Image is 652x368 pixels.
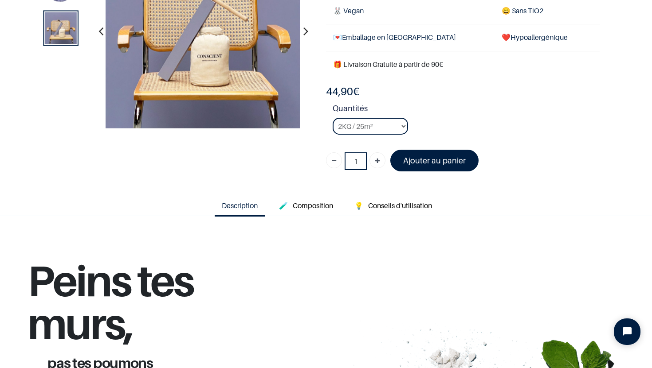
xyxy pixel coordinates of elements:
img: Product image [45,12,77,44]
font: Ajouter au panier [403,156,466,165]
iframe: Tidio Chat [606,311,648,353]
span: 😄 S [502,6,516,15]
h1: Peins tes murs, [27,259,299,356]
span: 🧪 [279,201,288,210]
font: 🎁 Livraison Gratuite à partir de 90€ [333,60,443,69]
span: Description [222,201,258,210]
td: ❤️Hypoallergénique [495,24,599,51]
a: Ajouter au panier [390,150,479,171]
a: Supprimer [326,152,342,168]
a: Ajouter [369,152,385,168]
span: Composition [293,201,333,210]
strong: Quantités [333,102,600,118]
span: Conseils d'utilisation [368,201,432,210]
span: 💡 [354,201,363,210]
span: 💌 [333,33,342,42]
b: € [326,85,359,98]
td: Emballage en [GEOGRAPHIC_DATA] [326,24,495,51]
span: 🐰 Vegan [333,6,364,15]
span: 44,90 [326,85,353,98]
